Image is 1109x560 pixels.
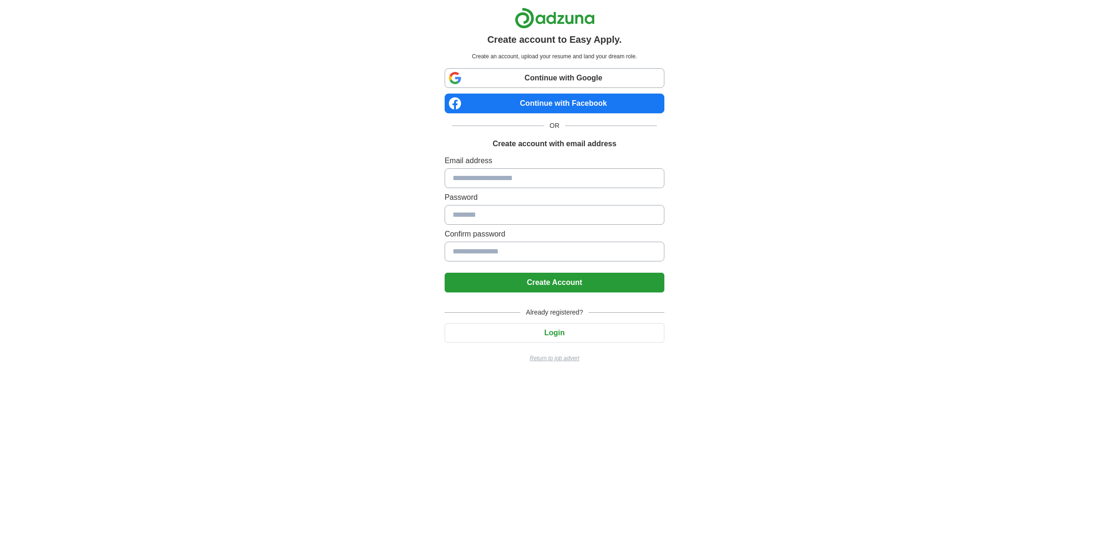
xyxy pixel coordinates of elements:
[445,354,664,363] a: Return to job advert
[445,229,664,240] label: Confirm password
[445,192,664,203] label: Password
[445,323,664,343] button: Login
[515,8,595,29] img: Adzuna logo
[544,121,565,131] span: OR
[445,68,664,88] a: Continue with Google
[445,155,664,166] label: Email address
[445,94,664,113] a: Continue with Facebook
[493,138,616,150] h1: Create account with email address
[487,32,622,47] h1: Create account to Easy Apply.
[445,329,664,337] a: Login
[445,273,664,292] button: Create Account
[447,52,662,61] p: Create an account, upload your resume and land your dream role.
[520,308,589,317] span: Already registered?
